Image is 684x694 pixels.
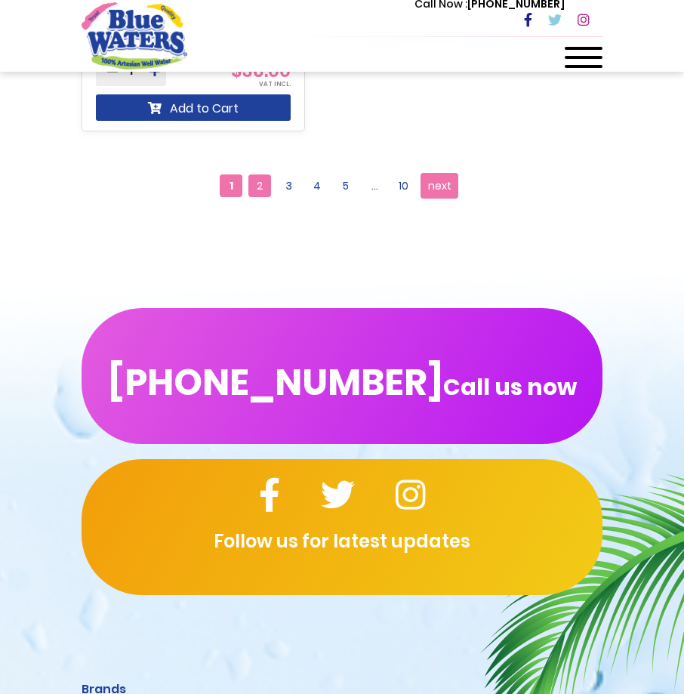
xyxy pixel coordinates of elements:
span: 1 [220,174,242,197]
a: 10 [392,174,414,197]
a: store logo [82,2,187,69]
a: next [421,173,458,199]
span: $36.00 [231,58,291,83]
a: 2 [248,174,271,197]
p: Follow us for latest updates [82,528,602,555]
a: 5 [334,174,357,197]
button: Add to Cart [96,94,291,121]
span: Call us now [443,383,577,391]
button: [PHONE_NUMBER]Call us now [82,308,602,444]
a: ... [363,174,386,197]
span: next [428,174,451,197]
a: 4 [306,174,328,197]
a: 3 [277,174,300,197]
